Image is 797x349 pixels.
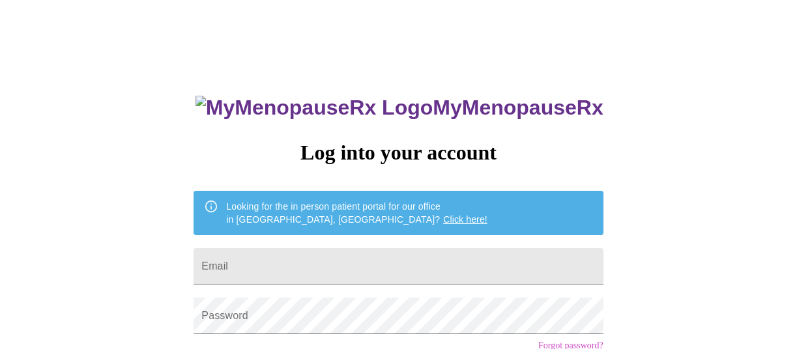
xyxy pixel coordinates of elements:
img: MyMenopauseRx Logo [196,96,433,120]
h3: Log into your account [194,141,603,165]
h3: MyMenopauseRx [196,96,603,120]
div: Looking for the in person patient portal for our office in [GEOGRAPHIC_DATA], [GEOGRAPHIC_DATA]? [226,195,487,231]
a: Click here! [443,214,487,225]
